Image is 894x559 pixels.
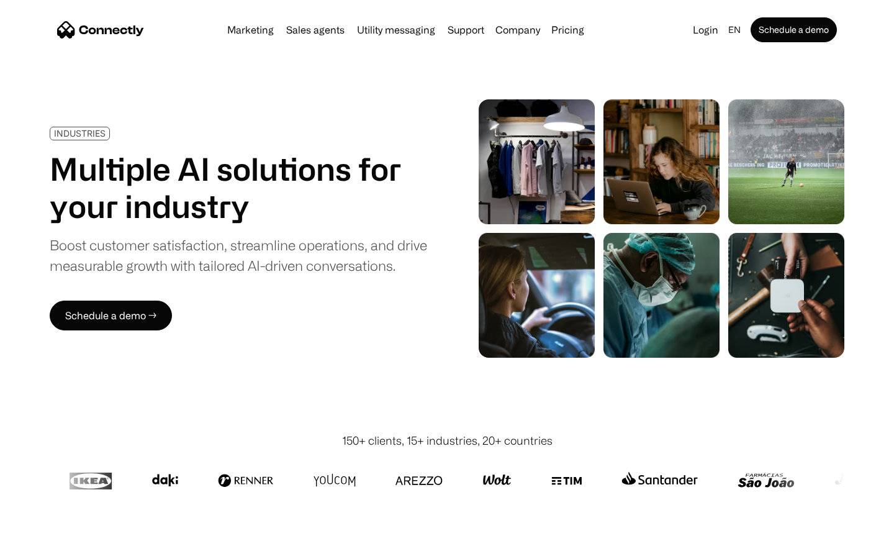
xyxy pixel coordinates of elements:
div: INDUSTRIES [54,129,106,138]
div: 150+ clients, 15+ industries, 20+ countries [342,432,553,449]
a: Utility messaging [352,25,440,35]
a: Schedule a demo [751,17,837,42]
a: Support [443,25,489,35]
div: Boost customer satisfaction, streamline operations, and drive measurable growth with tailored AI-... [50,235,427,276]
aside: Language selected: English [12,536,74,555]
a: Marketing [222,25,279,35]
ul: Language list [25,537,74,555]
div: en [728,21,741,39]
a: Schedule a demo → [50,301,172,330]
a: Pricing [546,25,589,35]
h1: Multiple AI solutions for your industry [50,150,427,225]
div: Company [495,21,540,39]
a: Sales agents [281,25,350,35]
a: Login [688,21,723,39]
